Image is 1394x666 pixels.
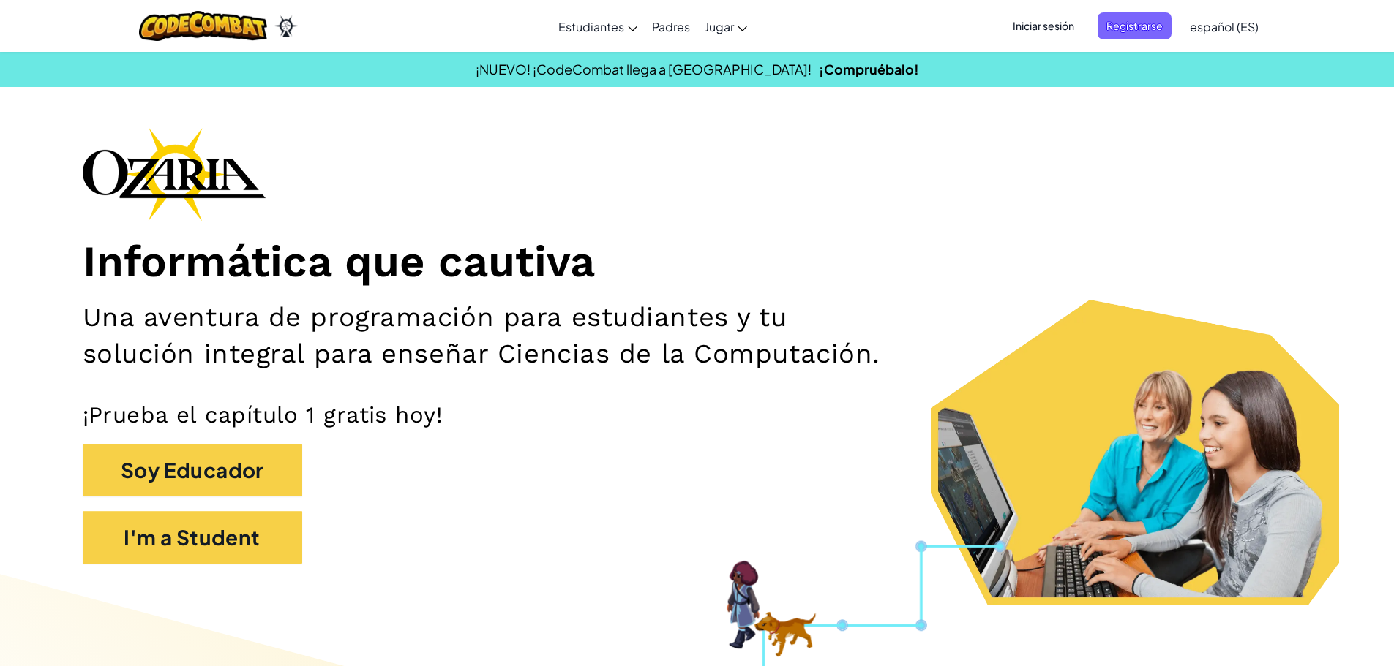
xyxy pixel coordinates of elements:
[83,444,302,496] button: Soy Educador
[476,61,812,77] span: ¡NUEVO! ¡CodeCombat llega a [GEOGRAPHIC_DATA]!
[645,7,697,46] a: Padres
[83,401,1312,429] p: ¡Prueba el capítulo 1 gratis hoy!
[1190,19,1259,34] span: español (ES)
[83,299,907,371] h2: Una aventura de programación para estudiantes y tu solución integral para enseñar Ciencias de la ...
[705,19,734,34] span: Jugar
[1183,7,1266,46] a: español (ES)
[83,235,1312,289] h1: Informática que cautiva
[819,61,919,77] a: ¡Compruébalo!
[139,11,267,41] img: CodeCombat logo
[274,15,298,37] img: Ozaria
[558,19,624,34] span: Estudiantes
[83,127,266,221] img: Ozaria branding logo
[1004,12,1083,39] button: Iniciar sesión
[1098,12,1172,39] button: Registrarse
[551,7,645,46] a: Estudiantes
[697,7,754,46] a: Jugar
[83,511,302,564] button: I'm a Student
